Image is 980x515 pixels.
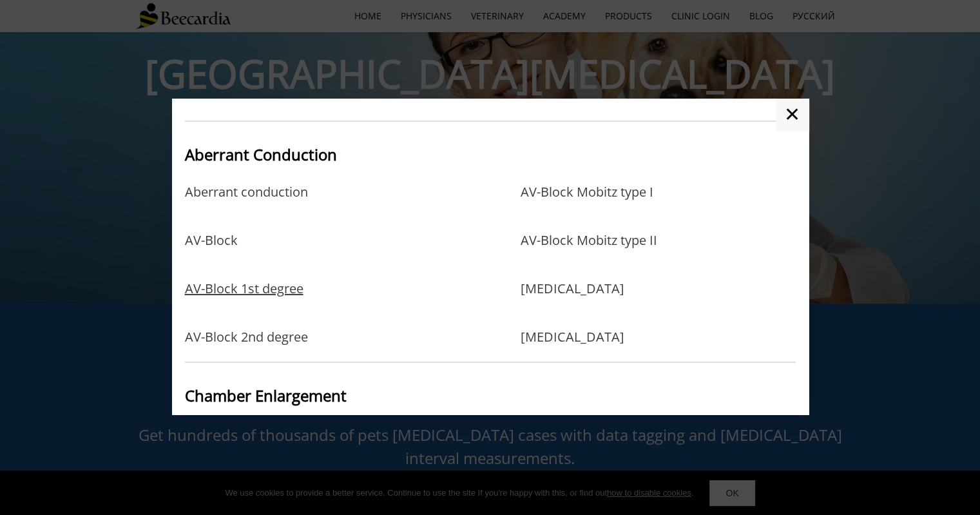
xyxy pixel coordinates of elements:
span: Chamber Enlargement [185,385,347,406]
a: [MEDICAL_DATA] [521,329,624,345]
a: AV-Block [185,233,238,275]
span: Aberrant Conduction [185,144,337,165]
a: AV-Block 1st degree [185,281,303,323]
a: ✕ [776,99,809,131]
a: [MEDICAL_DATA] [521,281,624,323]
a: Aberrant conduction [185,184,308,226]
a: AV-Block 2nd degree [185,329,308,345]
a: AV-Block Mobitz type II [521,233,657,275]
a: AV-Block Mobitz type I [521,184,653,226]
